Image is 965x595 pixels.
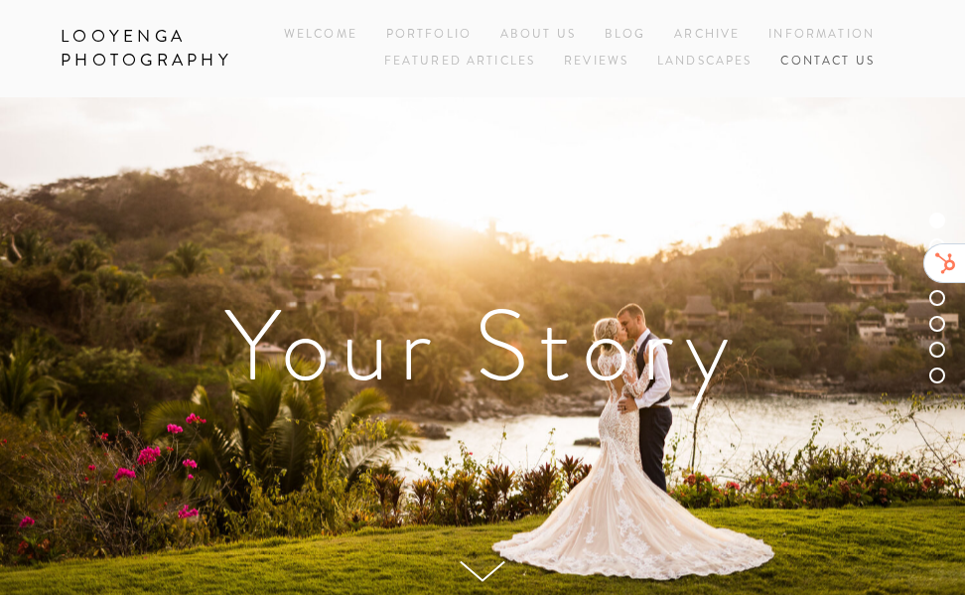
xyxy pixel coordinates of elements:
a: Looyenga Photography [46,20,240,77]
a: Information [768,26,875,43]
a: About Us [500,22,576,49]
a: Welcome [284,22,357,49]
a: Blog [605,22,646,49]
a: Contact Us [780,49,875,75]
a: Portfolio [386,26,472,43]
a: Featured Articles [384,49,536,75]
a: Archive [674,22,740,49]
h1: Your Story [61,296,904,395]
a: Landscapes [657,49,753,75]
a: Reviews [564,49,628,75]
